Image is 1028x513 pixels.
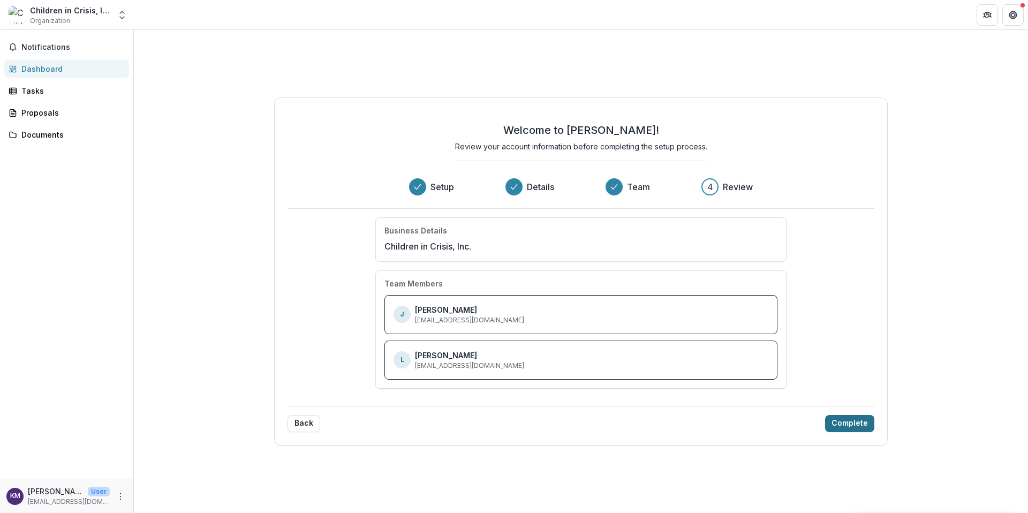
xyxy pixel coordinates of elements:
a: Dashboard [4,60,129,78]
h2: Welcome to [PERSON_NAME]! [503,124,659,137]
h4: Business Details [384,227,447,236]
p: [EMAIL_ADDRESS][DOMAIN_NAME] [28,497,110,507]
div: Kevin Maloney [10,493,20,500]
span: Notifications [21,43,125,52]
button: More [114,490,127,503]
h3: Team [627,180,650,193]
p: J [400,310,404,319]
div: Tasks [21,85,120,96]
h4: Team Members [384,280,443,289]
img: Children in Crisis, Inc. [9,6,26,24]
p: Children in Crisis, Inc. [384,240,471,253]
div: Children in Crisis, Inc. [30,5,110,16]
p: User [88,487,110,496]
h3: Review [723,180,753,193]
p: L [400,355,404,365]
button: Get Help [1002,4,1024,26]
button: Open entity switcher [115,4,130,26]
div: Dashboard [21,63,120,74]
h3: Details [527,180,554,193]
p: [EMAIL_ADDRESS][DOMAIN_NAME] [415,315,524,325]
div: Progress [409,178,753,195]
button: Complete [825,415,874,432]
div: 4 [707,180,713,193]
button: Back [288,415,320,432]
div: Proposals [21,107,120,118]
h3: Setup [430,180,454,193]
span: Organization [30,16,70,26]
a: Documents [4,126,129,144]
p: Review your account information before completing the setup process. [455,141,707,152]
p: [PERSON_NAME] [415,350,477,361]
div: Documents [21,129,120,140]
a: Tasks [4,82,129,100]
button: Partners [977,4,998,26]
a: Proposals [4,104,129,122]
p: [EMAIL_ADDRESS][DOMAIN_NAME] [415,361,524,371]
button: Notifications [4,39,129,56]
p: [PERSON_NAME] [415,304,477,315]
p: [PERSON_NAME] [28,486,84,497]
